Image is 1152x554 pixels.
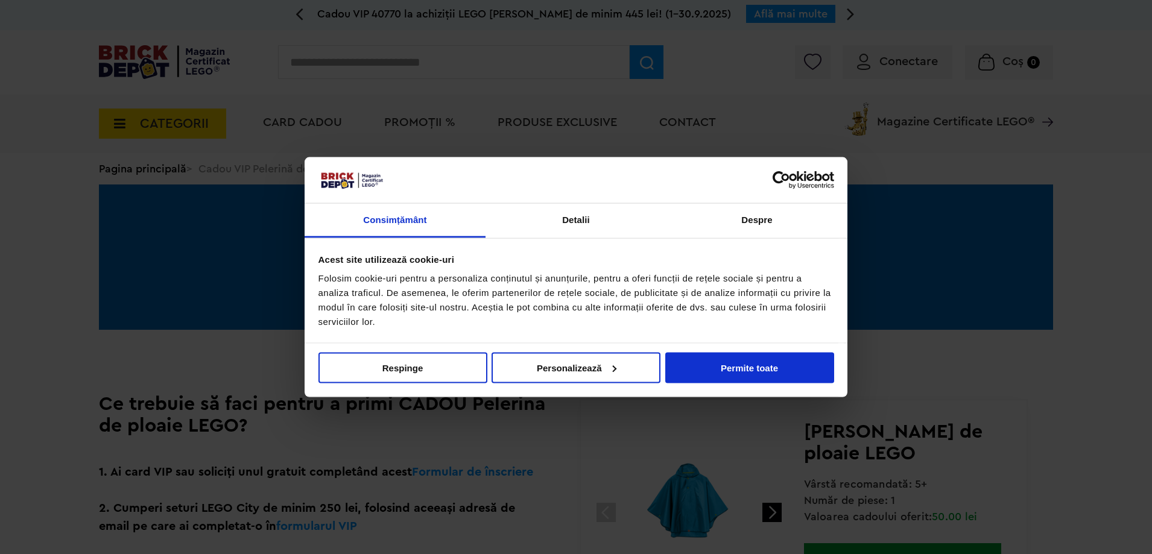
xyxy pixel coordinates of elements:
[318,271,834,329] div: Folosim cookie-uri pentru a personaliza conținutul și anunțurile, pentru a oferi funcții de rețel...
[666,204,847,238] a: Despre
[729,171,834,189] a: Usercentrics Cookiebot - opens in a new window
[318,352,487,383] button: Respinge
[665,352,834,383] button: Permite toate
[318,171,385,190] img: siglă
[486,204,666,238] a: Detalii
[318,252,834,266] div: Acest site utilizează cookie-uri
[492,352,660,383] button: Personalizează
[305,204,486,238] a: Consimțământ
